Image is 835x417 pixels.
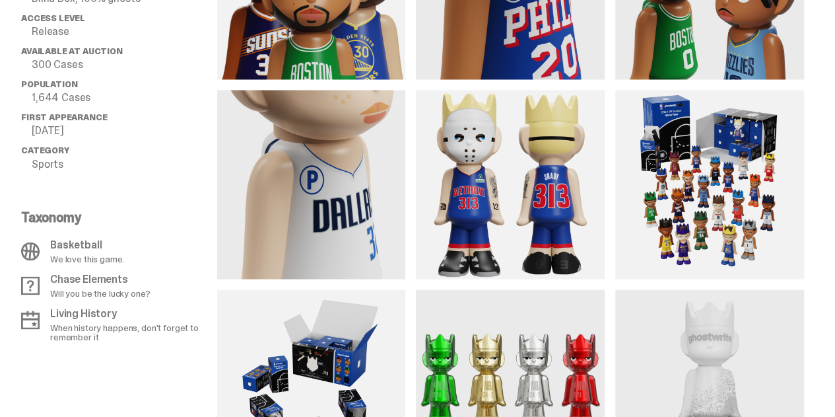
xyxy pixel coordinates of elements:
[32,26,217,37] p: Release
[50,239,124,250] p: Basketball
[50,288,150,297] p: Will you be the lucky one?
[32,59,217,70] p: 300 Cases
[50,274,150,284] p: Chase Elements
[32,159,217,169] p: Sports
[21,13,85,24] span: Access Level
[416,90,605,279] img: media gallery image
[50,308,209,319] p: Living History
[32,126,217,136] p: [DATE]
[21,46,123,57] span: Available at Auction
[50,254,124,263] p: We love this game.
[217,90,406,279] img: media gallery image
[32,93,217,103] p: 1,644 Cases
[21,145,69,156] span: Category
[21,210,209,223] p: Taxonomy
[21,112,107,123] span: First Appearance
[21,79,77,90] span: Population
[50,322,209,341] p: When history happens, don't forget to remember it
[615,90,804,279] img: media gallery image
